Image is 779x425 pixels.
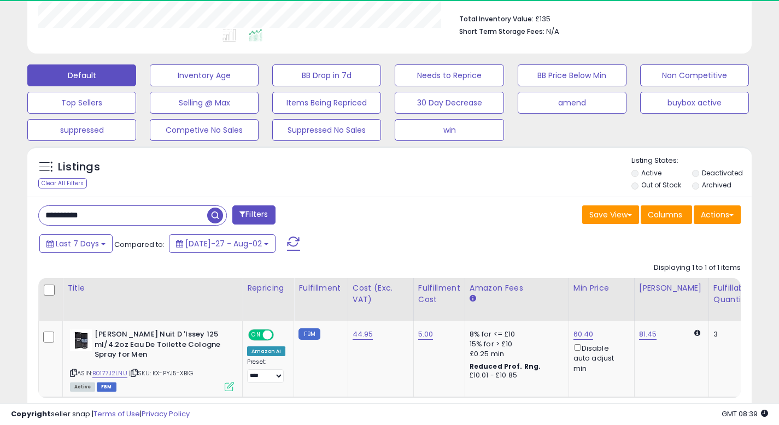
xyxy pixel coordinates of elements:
button: BB Price Below Min [518,64,626,86]
div: Cost (Exc. VAT) [353,282,409,305]
a: 5.00 [418,329,434,340]
span: N/A [546,26,559,37]
li: £135 [459,11,733,25]
small: FBM [298,328,320,340]
span: Last 7 Days [56,238,99,249]
div: £0.25 min [470,349,560,359]
button: Non Competitive [640,64,749,86]
div: Clear All Filters [38,178,87,188]
b: [PERSON_NAME] Nuit D 'Issey 125 ml/4.2oz Eau De Toilette Cologne Spray for Men [95,329,227,363]
span: Columns [648,209,682,220]
button: Needs to Reprice [395,64,503,86]
span: [DATE]-27 - Aug-02 [185,238,262,249]
button: Columns [641,205,692,224]
button: Filters [232,205,275,225]
strong: Copyright [11,409,51,419]
span: All listings currently available for purchase on Amazon [70,382,95,392]
button: Save View [582,205,639,224]
span: FBM [97,382,116,392]
label: Out of Stock [641,180,681,190]
div: ASIN: [70,329,234,390]
span: OFF [272,330,290,340]
button: suppressed [27,119,136,141]
div: Preset: [247,358,285,383]
label: Deactivated [702,168,743,178]
div: Fulfillable Quantity [713,282,751,305]
small: Amazon Fees. [470,294,476,304]
div: Amazon AI [247,346,285,356]
div: £10.01 - £10.85 [470,371,560,380]
div: Min Price [573,282,630,294]
div: Fulfillment Cost [418,282,460,305]
span: ON [249,330,263,340]
h5: Listings [58,160,100,175]
div: Amazon Fees [470,282,564,294]
div: seller snap | | [11,409,190,420]
button: Actions [694,205,741,224]
div: Repricing [247,282,289,294]
b: Total Inventory Value: [459,14,534,23]
div: Title [67,282,238,294]
button: Selling @ Max [150,92,259,114]
div: 15% for > £10 [470,339,560,349]
label: Active [641,168,661,178]
a: 44.95 [353,329,373,340]
div: 3 [713,329,747,339]
div: Displaying 1 to 1 of 1 items [654,263,741,273]
a: Terms of Use [93,409,140,419]
a: Privacy Policy [142,409,190,419]
div: 8% for <= £10 [470,329,560,339]
a: 60.40 [573,329,594,340]
button: [DATE]-27 - Aug-02 [169,234,276,253]
button: buybox active [640,92,749,114]
button: Competive No Sales [150,119,259,141]
button: Last 7 Days [39,234,113,253]
a: 81.45 [639,329,657,340]
b: Reduced Prof. Rng. [470,362,541,371]
label: Archived [702,180,731,190]
a: B0177J2LNU [92,369,127,378]
span: | SKU: KX-PYJ5-XBIG [129,369,193,377]
button: Inventory Age [150,64,259,86]
b: Short Term Storage Fees: [459,27,544,36]
div: Fulfillment [298,282,343,294]
button: amend [518,92,626,114]
img: 31CRcm32j4L._SL40_.jpg [70,329,92,351]
button: Top Sellers [27,92,136,114]
div: [PERSON_NAME] [639,282,704,294]
button: win [395,119,503,141]
button: Items Being Repriced [272,92,381,114]
span: Compared to: [114,239,165,250]
p: Listing States: [631,156,752,166]
button: Suppressed No Sales [272,119,381,141]
button: Default [27,64,136,86]
button: 30 Day Decrease [395,92,503,114]
span: 2025-08-10 08:39 GMT [722,409,768,419]
button: BB Drop in 7d [272,64,381,86]
div: Disable auto adjust min [573,342,626,374]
